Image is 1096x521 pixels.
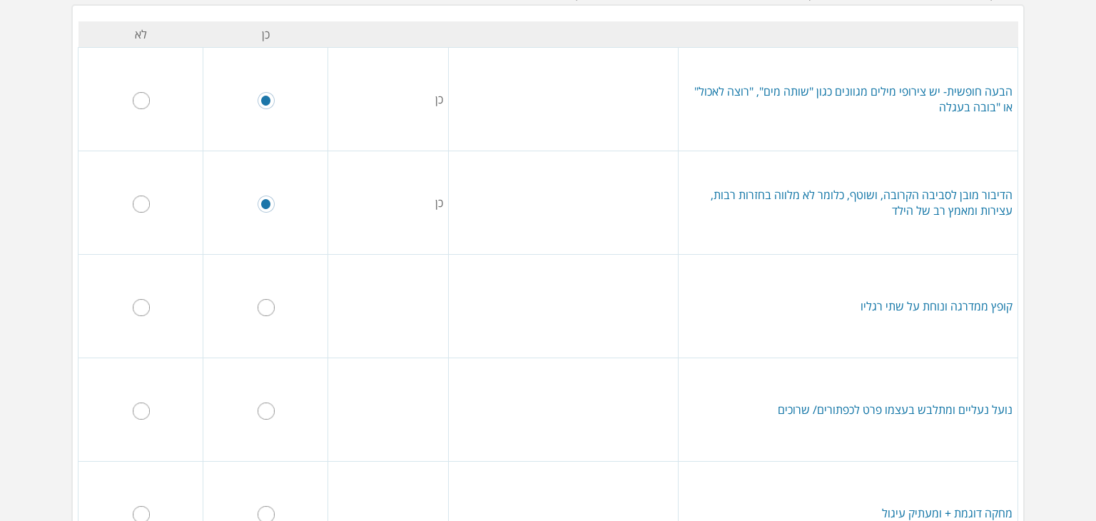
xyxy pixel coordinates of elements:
td: כן [328,151,449,255]
iframe: קופץ ממדרגה [482,260,646,367]
iframe: נועל נעליים ומתלבש פרט לכפתור [482,363,646,470]
td: לא [78,21,203,48]
iframe: מובנות דיבור ושטף דיבור [482,156,646,263]
td: הדיבור מובן לסביבה הקרובה, ושוטף, כלומר לא מלווה בחזרות רבות, עצירות ומאמץ רב של הילד [679,151,1018,255]
td: כן [203,21,328,48]
iframe: הבעה חופשית [482,53,646,160]
td: נועל נעליים ומתלבש בעצמו פרט לכפתורים/ שרוכים [679,358,1018,462]
td: כן [328,48,449,151]
td: הבעה חופשית- יש צירופי מילים מגוונים כגון "שותה מים", "רוצה לאכול" או "בובה בעגלה [679,48,1018,151]
td: קופץ ממדרגה ונוחת על שתי רגליו [679,255,1018,358]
